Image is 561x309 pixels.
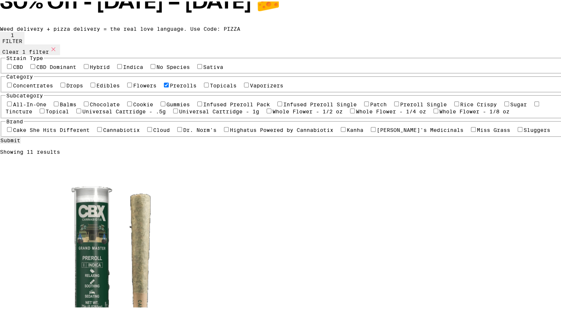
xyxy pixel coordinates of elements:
[60,100,76,106] label: Balms
[6,107,32,113] label: Tincture
[6,54,44,60] legend: Strain Type
[133,81,156,87] label: Flowers
[347,126,363,132] label: Kanha
[46,107,69,113] label: Topical
[203,100,270,106] label: Infused Preroll Pack
[203,63,223,69] label: Sativa
[156,63,190,69] label: No Species
[250,81,283,87] label: Vaporizers
[6,91,44,97] legend: Subcategory
[210,81,237,87] label: Topicals
[477,126,510,132] label: Miss Grass
[439,107,509,113] label: Whole Flower - 1/8 oz
[103,126,140,132] label: Cannabiotix
[90,63,110,69] label: Hybrid
[82,107,166,113] label: Universal Cartridge - .5g
[230,126,333,132] label: Highatus Powered by Cannabiotix
[179,107,259,113] label: Universal Cartridge - 1g
[166,100,190,106] label: Gummies
[356,107,426,113] label: Whole Flower - 1/4 oz
[183,126,217,132] label: Dr. Norm's
[273,107,343,113] label: Whole Flower - 1/2 oz
[66,81,83,87] label: Drops
[400,100,447,106] label: Preroll Single
[13,100,46,106] label: All-In-One
[510,100,527,106] label: Sugar
[96,81,120,87] label: Edibles
[6,117,24,123] legend: Brand
[123,63,143,69] label: Indica
[90,100,120,106] label: Chocolate
[36,63,76,69] label: CBD Dominant
[13,126,90,132] label: Cake She Hits Different
[153,126,170,132] label: Cloud
[377,126,463,132] label: [PERSON_NAME]'s Medicinals
[2,31,22,37] div: 1
[524,126,550,132] label: Sluggers
[13,81,53,87] label: Concentrates
[13,63,23,69] label: CBD
[6,72,34,78] legend: Category
[370,100,387,106] label: Patch
[133,100,153,106] label: Cookie
[283,100,357,106] label: Infused Preroll Single
[170,81,197,87] label: Prerolls
[460,100,497,106] label: Rice Crispy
